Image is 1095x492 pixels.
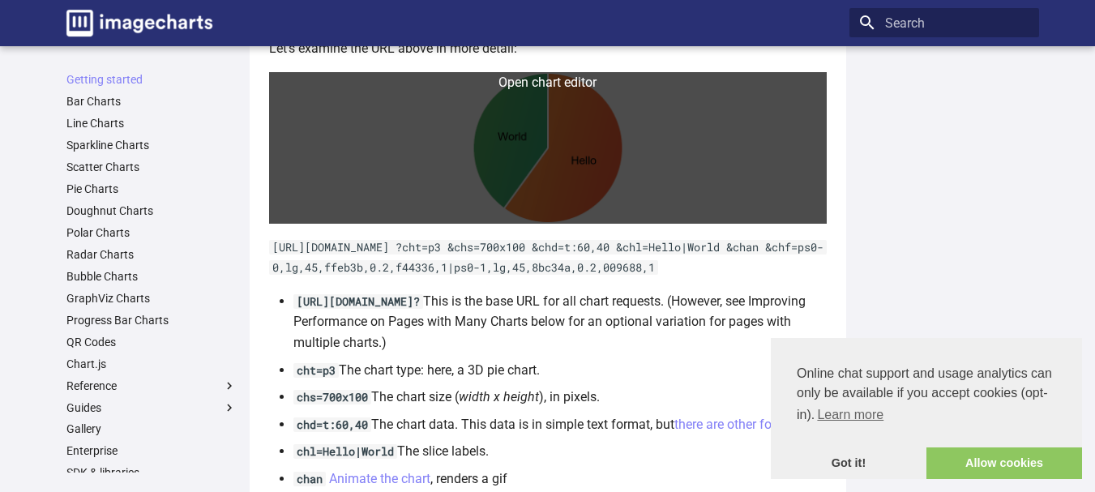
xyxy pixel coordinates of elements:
a: Line Charts [66,116,237,130]
code: chd=t:60,40 [293,417,371,432]
label: Reference [66,379,237,393]
code: chs=700x100 [293,390,371,404]
a: Chart.js [66,357,237,371]
code: chl=Hello|World [293,444,397,459]
a: Doughnut Charts [66,203,237,218]
em: width x height [459,389,539,404]
a: Gallery [66,421,237,436]
li: , renders a gif [293,468,827,490]
img: logo [66,10,212,36]
div: cookieconsent [771,338,1082,479]
span: Online chat support and usage analytics can only be available if you accept cookies (opt-in). [797,364,1056,427]
code: chan [293,472,326,486]
a: learn more about cookies [815,403,886,427]
a: Enterprise [66,443,237,458]
a: Scatter Charts [66,160,237,174]
a: Bubble Charts [66,269,237,284]
a: Polar Charts [66,225,237,240]
a: allow cookies [926,447,1082,480]
a: GraphViz Charts [66,291,237,306]
a: Getting started [66,72,237,87]
a: Progress Bar Charts [66,313,237,327]
li: This is the base URL for all chart requests. (However, see Improving Performance on Pages with Ma... [293,291,827,353]
a: Pie Charts [66,182,237,196]
code: [URL][DOMAIN_NAME]? [293,294,423,309]
a: Sparkline Charts [66,138,237,152]
a: SDK & libraries [66,465,237,480]
code: cht=p3 [293,363,339,378]
code: [URL][DOMAIN_NAME] ?cht=p3 &chs=700x100 &chd=t:60,40 &chl=Hello|World &chan &chf=ps0-0,lg,45,ffeb... [269,240,827,276]
li: The chart data. This data is in simple text format, but . [293,414,827,435]
label: Guides [66,400,237,415]
a: Image-Charts documentation [60,3,219,43]
a: Animate the chart [329,471,430,486]
a: QR Codes [66,335,237,349]
a: dismiss cookie message [771,447,926,480]
li: The chart size ( ), in pixels. [293,387,827,408]
li: The slice labels. [293,441,827,462]
a: there are other formats [674,417,805,432]
p: Let's examine the URL above in more detail: [269,38,827,59]
a: Bar Charts [66,94,237,109]
li: The chart type: here, a 3D pie chart. [293,360,827,381]
a: Radar Charts [66,247,237,262]
input: Search [849,8,1039,37]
